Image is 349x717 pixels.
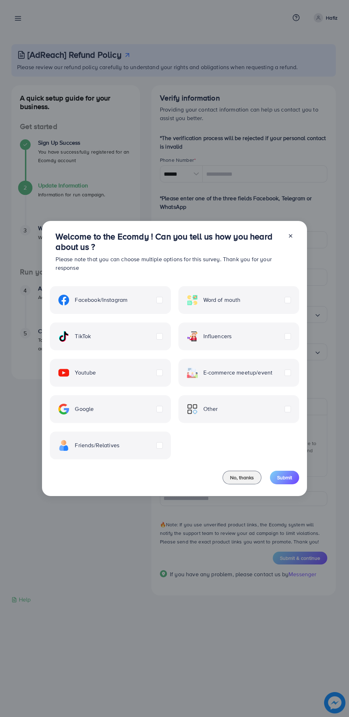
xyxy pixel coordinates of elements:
[58,295,69,305] img: ic-facebook.134605ef.svg
[187,404,198,414] img: ic-other.99c3e012.svg
[58,367,69,378] img: ic-youtube.715a0ca2.svg
[230,474,254,481] span: No, thanks
[58,331,69,342] img: ic-tiktok.4b20a09a.svg
[75,405,94,413] span: Google
[203,368,273,377] span: E-commerce meetup/event
[56,231,282,252] h3: Welcome to the Ecomdy ! Can you tell us how you heard about us ?
[277,474,292,481] span: Submit
[187,331,198,342] img: ic-influencers.a620ad43.svg
[223,471,261,484] button: No, thanks
[75,332,91,340] span: TikTok
[203,296,241,304] span: Word of mouth
[203,405,218,413] span: Other
[75,368,96,377] span: Youtube
[58,404,69,414] img: ic-google.5bdd9b68.svg
[270,471,299,484] button: Submit
[75,296,127,304] span: Facebook/Instagram
[203,332,232,340] span: Influencers
[58,440,69,451] img: ic-freind.8e9a9d08.svg
[187,367,198,378] img: ic-ecommerce.d1fa3848.svg
[187,295,198,305] img: ic-word-of-mouth.a439123d.svg
[56,255,282,272] p: Please note that you can choose multiple options for this survey. Thank you for your response
[75,441,119,449] span: Friends/Relatives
